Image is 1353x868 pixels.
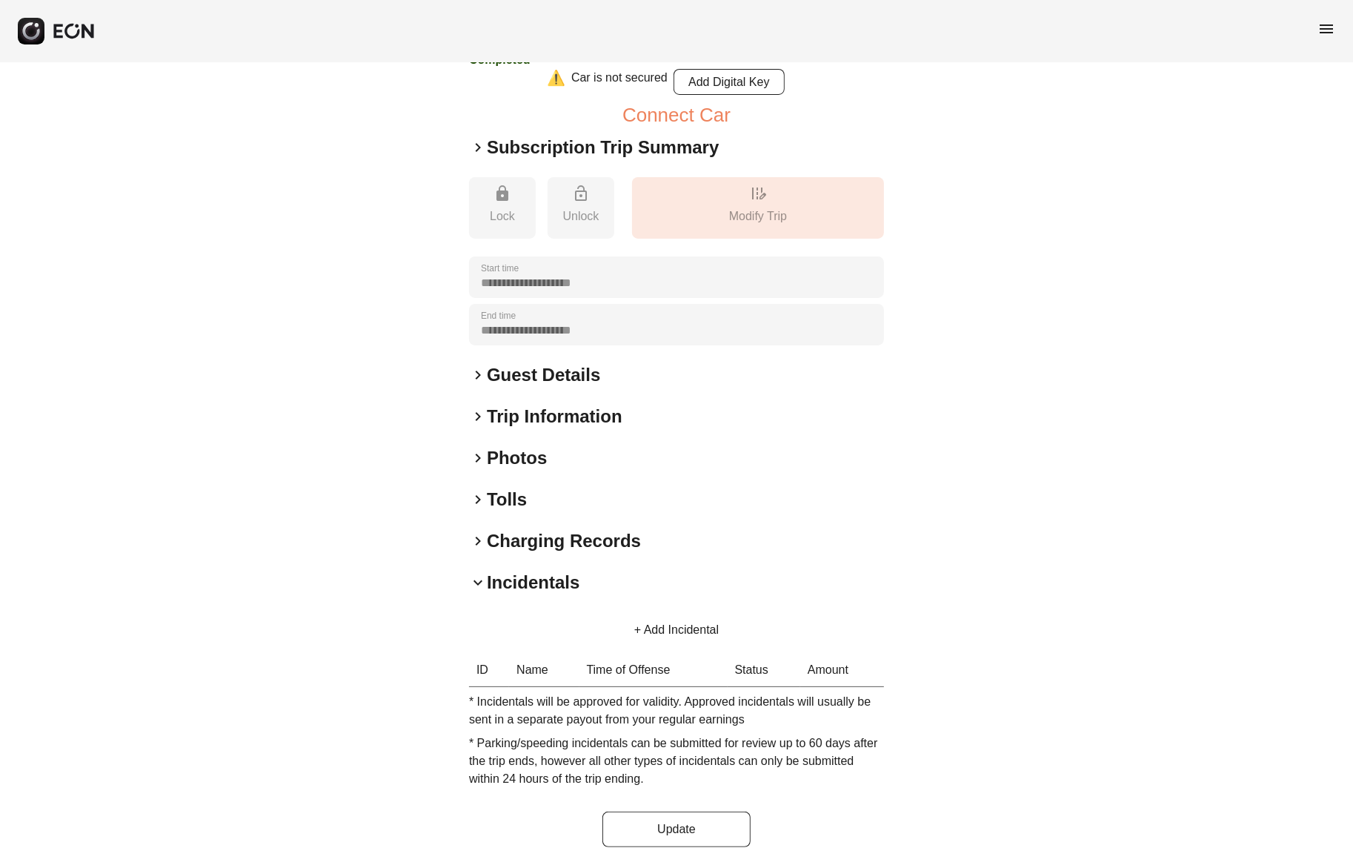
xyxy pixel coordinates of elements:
span: keyboard_arrow_right [469,366,487,384]
span: keyboard_arrow_right [469,532,487,550]
button: + Add Incidental [616,612,737,648]
div: Car is not secured [571,69,668,95]
span: keyboard_arrow_right [469,139,487,156]
button: Update [602,812,751,847]
th: Status [728,654,800,687]
th: Name [509,654,579,687]
th: Time of Offense [579,654,728,687]
h2: Tolls [487,488,527,511]
th: Amount [800,654,884,687]
h2: Trip Information [487,405,622,428]
div: ⚠️ [547,69,565,95]
span: keyboard_arrow_right [469,491,487,508]
h2: Incidentals [487,571,579,594]
p: * Parking/speeding incidentals can be submitted for review up to 60 days after the trip ends, how... [469,735,884,788]
span: keyboard_arrow_right [469,408,487,425]
h2: Charging Records [487,529,641,553]
span: keyboard_arrow_right [469,449,487,467]
span: menu [1317,20,1335,38]
h2: Guest Details [487,363,600,387]
p: * Incidentals will be approved for validity. Approved incidentals will usually be sent in a separ... [469,693,884,729]
span: keyboard_arrow_down [469,574,487,592]
th: ID [469,654,509,687]
h2: Subscription Trip Summary [487,136,719,159]
h2: Photos [487,446,547,470]
button: Connect Car [622,106,731,124]
button: Add Digital Key [674,69,785,95]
